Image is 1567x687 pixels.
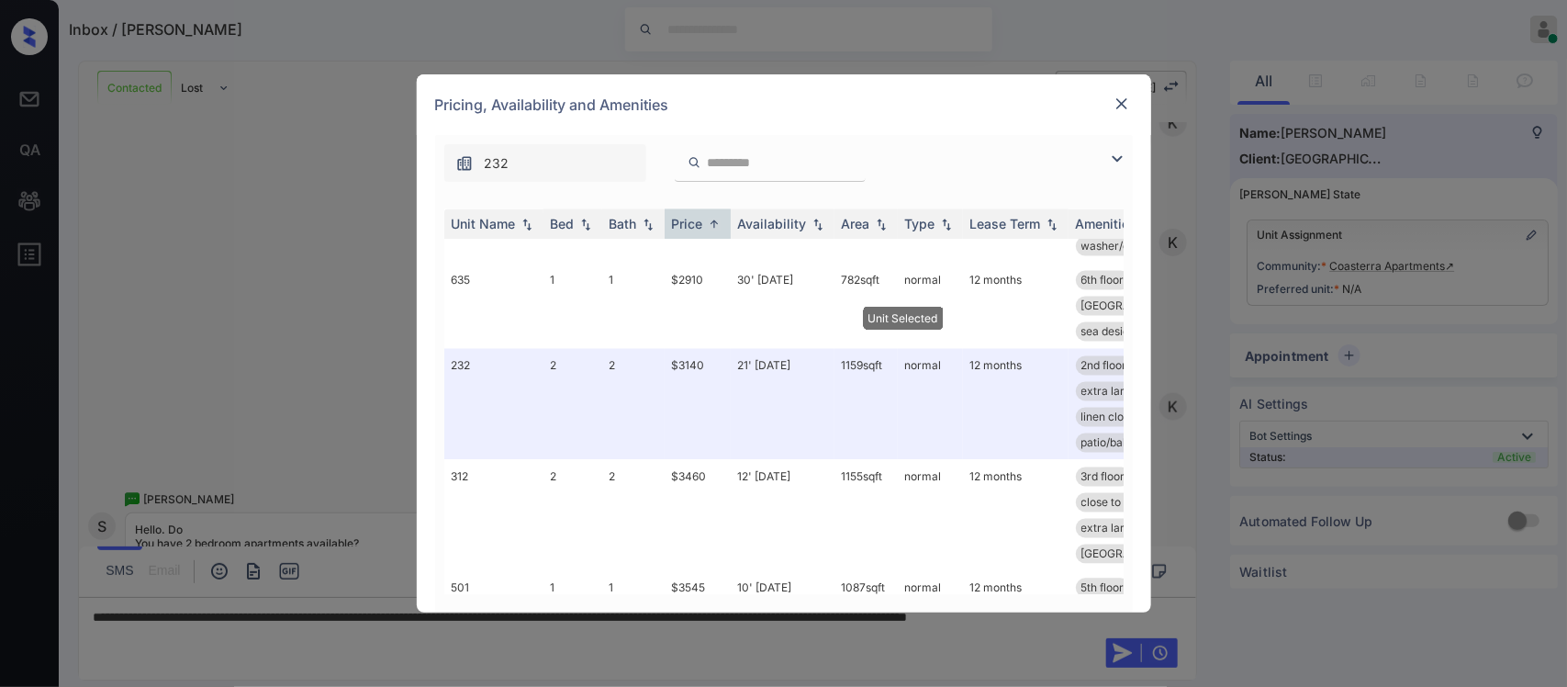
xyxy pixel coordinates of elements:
[738,217,807,232] div: Availability
[602,571,665,657] td: 1
[639,219,657,231] img: sorting
[610,217,637,232] div: Bath
[518,219,536,231] img: sorting
[1081,274,1125,287] span: 6th floor
[452,217,516,232] div: Unit Name
[1081,581,1125,595] span: 5th floor
[455,154,474,173] img: icon-zuma
[905,217,935,232] div: Type
[898,349,963,460] td: normal
[1081,522,1165,535] span: extra large clo...
[602,349,665,460] td: 2
[1113,95,1131,113] img: close
[576,219,595,231] img: sorting
[834,349,898,460] td: 1159 sqft
[937,219,956,231] img: sorting
[963,349,1069,460] td: 12 months
[1081,240,1152,253] span: washer/dryer
[672,217,703,232] div: Price
[731,264,834,349] td: 30' [DATE]
[1081,385,1165,399] span: extra large clo...
[834,460,898,571] td: 1155 sqft
[1076,217,1137,232] div: Amenities
[417,74,1151,135] div: Pricing, Availability and Amenities
[543,349,602,460] td: 2
[551,217,575,232] div: Bed
[963,264,1069,349] td: 12 months
[665,571,731,657] td: $3545
[898,460,963,571] td: normal
[665,264,731,349] td: $2910
[963,571,1069,657] td: 12 months
[444,571,543,657] td: 501
[1081,547,1194,561] span: [GEOGRAPHIC_DATA]
[731,571,834,657] td: 10' [DATE]
[834,571,898,657] td: 1087 sqft
[444,460,543,571] td: 312
[1081,496,1165,510] span: close to elevat...
[543,571,602,657] td: 1
[1081,411,1140,424] span: linen closet
[543,264,602,349] td: 1
[1106,148,1128,170] img: icon-zuma
[898,571,963,657] td: normal
[705,218,723,231] img: sorting
[665,349,731,460] td: $3140
[1081,359,1127,373] span: 2nd floor
[1081,470,1125,484] span: 3rd floor
[602,264,665,349] td: 1
[731,460,834,571] td: 12' [DATE]
[485,153,509,174] span: 232
[1081,436,1152,450] span: patio/balcony
[543,460,602,571] td: 2
[842,217,870,232] div: Area
[970,217,1041,232] div: Lease Term
[1081,299,1194,313] span: [GEOGRAPHIC_DATA]
[872,219,890,231] img: sorting
[731,349,834,460] td: 21' [DATE]
[963,460,1069,571] td: 12 months
[688,154,701,171] img: icon-zuma
[1081,325,1173,339] span: sea design pack...
[444,349,543,460] td: 232
[444,264,543,349] td: 635
[1043,219,1061,231] img: sorting
[602,460,665,571] td: 2
[834,264,898,349] td: 782 sqft
[898,264,963,349] td: normal
[665,460,731,571] td: $3460
[809,219,827,231] img: sorting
